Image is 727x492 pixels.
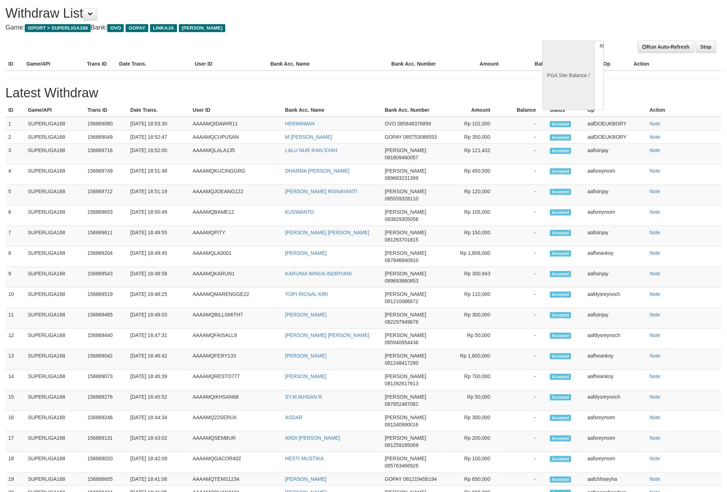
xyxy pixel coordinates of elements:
th: User ID [192,57,267,71]
td: aafisinjay [585,226,647,247]
th: Action [647,103,722,117]
td: [DATE] 18:48:58 [127,267,190,288]
td: Rp 200,000 [447,431,501,452]
a: [PERSON_NAME] [285,353,326,359]
span: 085753088553 [403,134,437,140]
td: 156869653 [85,205,127,226]
a: Note [650,134,660,140]
td: 14 [5,370,25,390]
th: Trans ID [85,103,127,117]
a: Note [650,230,660,235]
td: Rp 300,943 [447,267,501,288]
a: Run Auto-Refresh [638,41,694,53]
span: 082297949678 [385,319,418,325]
td: AAAAMQFERY133 [190,349,282,370]
span: [PERSON_NAME] [385,394,426,400]
td: AAAAMQLA0001 [190,247,282,267]
span: 081263701815 [385,237,418,243]
a: Note [650,147,660,153]
a: Note [650,312,660,318]
span: 081809460057 [385,155,418,160]
th: Game/API [23,57,84,71]
td: Rp 102,000 [447,117,501,130]
td: - [501,117,547,130]
th: Op [585,103,647,117]
td: AAAAMQIDAWIR11 [190,117,282,130]
td: AAAAMQKUCINGGRG [190,164,282,185]
a: YOPI RICNAL KIRI [285,291,328,297]
td: Rp 110,000 [447,288,501,308]
td: 156869246 [85,411,127,431]
td: SUPERLIGA168 [25,329,85,349]
td: - [501,370,547,390]
td: [DATE] 18:45:52 [127,390,190,411]
a: M [PERSON_NAME] [285,134,332,140]
td: - [501,205,547,226]
td: SUPERLIGA168 [25,144,85,164]
td: AAAAMQCUPUSAN [190,130,282,144]
td: Rp 120,000 [447,185,501,205]
td: 156869440 [85,329,127,349]
a: Note [650,373,660,379]
span: 081392617613 [385,381,418,386]
span: [PERSON_NAME] [385,353,426,359]
td: [DATE] 18:49:55 [127,226,190,247]
a: ASDAR [285,415,302,420]
a: [PERSON_NAME] [285,476,326,482]
a: Note [650,353,660,359]
td: aafDOEUKBORY [585,117,647,130]
a: LALU NUR IFAN SYAH [285,147,337,153]
td: - [501,185,547,205]
td: [DATE] 18:48:25 [127,288,190,308]
span: GOPAY [385,134,402,140]
td: SUPERLIGA168 [25,370,85,390]
span: [PERSON_NAME] [385,168,426,174]
td: 156869042 [85,349,127,370]
td: AAAAMQRESTO777 [190,370,282,390]
th: ID [5,57,23,71]
td: aafDOEUKBORY [585,130,647,144]
td: 12 [5,329,25,349]
td: AAAAMQTEMS1234 [190,473,282,486]
td: AAAAMQKARUN1 [190,267,282,288]
th: Bank Acc. Name [282,103,382,117]
th: Trans ID [84,57,117,71]
td: AAAAMQMARENGGE22 [190,288,282,308]
th: Balance [501,103,547,117]
td: 156869049 [85,130,127,144]
span: 081340990016 [385,422,418,427]
a: ARDI [PERSON_NAME] [285,435,340,441]
td: - [501,226,547,247]
span: 081259185069 [385,442,418,448]
td: 156869204 [85,247,127,267]
td: aafisinjay [585,185,647,205]
span: 087846840910 [385,257,418,263]
td: - [501,473,547,486]
td: aafisinjay [585,144,647,164]
td: SUPERLIGA168 [25,185,85,205]
td: AAAAMQBAME12 [190,205,282,226]
a: HERMAWAN [285,121,315,127]
td: [DATE] 18:48:03 [127,308,190,329]
span: [PERSON_NAME] [385,435,426,441]
td: aafheankoy [585,247,647,267]
td: Rp 450,500 [447,164,501,185]
span: Accepted [550,134,572,141]
td: aafdysreynoch [585,390,647,411]
td: Rp 1,600,000 [447,349,501,370]
span: 085763466926 [385,463,418,469]
span: Accepted [550,230,572,236]
a: Note [650,121,660,127]
td: [DATE] 18:51:19 [127,185,190,205]
th: Status [547,103,585,117]
td: 156869080 [85,117,127,130]
td: aafdysreynoch [585,329,647,349]
td: AAAAMQPITY [190,226,282,247]
span: GOPAY [126,24,148,32]
td: 6 [5,205,25,226]
td: [DATE] 18:51:48 [127,164,190,185]
td: 5 [5,185,25,205]
td: 16 [5,411,25,431]
h1: Withdraw List [5,6,478,21]
span: Accepted [550,435,572,442]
